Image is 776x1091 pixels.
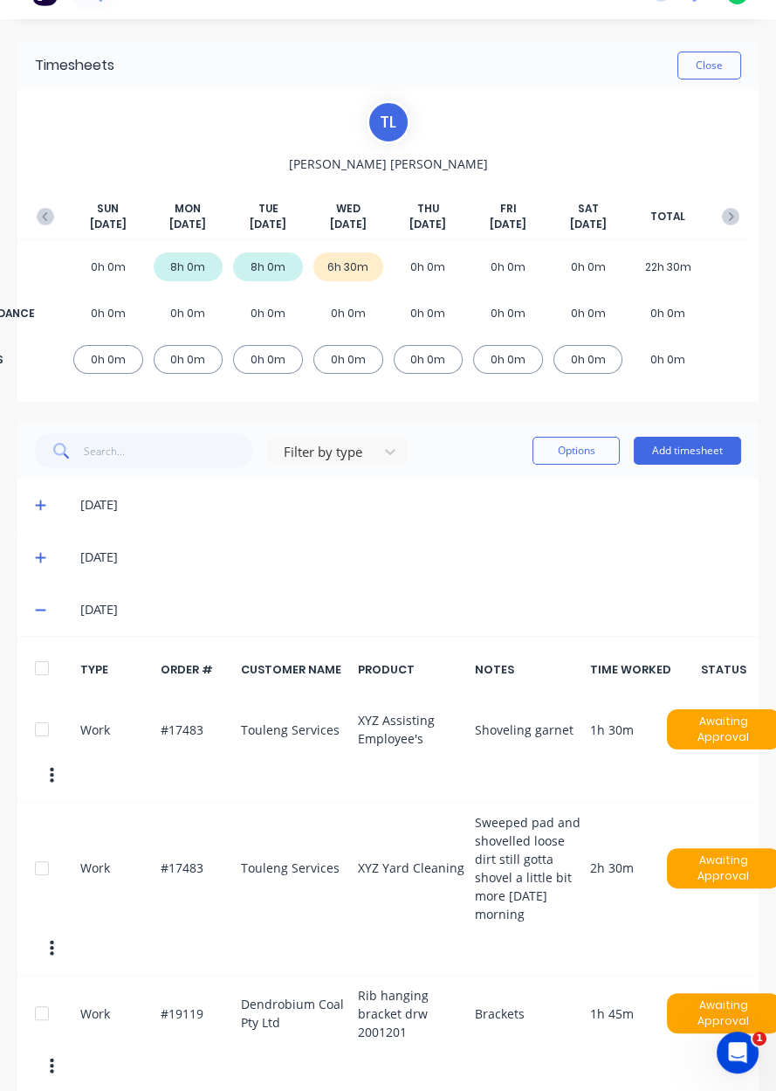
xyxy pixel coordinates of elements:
input: Search... [84,433,254,468]
div: 6h 30m [313,252,383,281]
div: NOTES [475,661,580,678]
div: 0h 0m [233,299,303,328]
div: 0h 0m [313,345,383,374]
span: [DATE] [409,217,446,232]
div: 0h 0m [633,299,703,328]
span: MON [175,201,201,217]
div: 22h 30m [633,252,703,281]
span: TOTAL [650,209,685,224]
div: PRODUCT [358,661,465,678]
div: [DATE] [80,600,741,619]
button: Add timesheet [634,437,741,465]
span: [DATE] [90,217,127,232]
div: STATUS [706,661,741,678]
div: TIME WORKED [590,661,696,678]
div: 0h 0m [154,345,223,374]
div: T L [367,100,410,144]
div: 0h 0m [73,345,143,374]
div: Timesheets [35,55,114,76]
div: [DATE] [80,548,741,567]
div: 8h 0m [154,252,223,281]
span: [DATE] [330,217,367,232]
div: 0h 0m [73,252,143,281]
span: THU [417,201,439,217]
div: 0h 0m [73,299,143,328]
div: 0h 0m [473,252,543,281]
iframe: Intercom live chat [717,1032,759,1074]
div: 0h 0m [394,252,464,281]
span: SAT [578,201,599,217]
div: [DATE] [80,495,741,514]
div: 0h 0m [553,345,623,374]
span: [DATE] [169,217,206,232]
div: 0h 0m [633,345,703,374]
span: [DATE] [250,217,286,232]
button: Options [532,437,620,465]
div: 0h 0m [313,299,383,328]
div: ORDER # [161,661,231,678]
span: SUN [97,201,119,217]
button: Close [677,52,741,79]
span: [DATE] [570,217,607,232]
span: [DATE] [490,217,526,232]
span: 1 [752,1032,766,1046]
div: CUSTOMER NAME [241,661,348,678]
span: FRI [499,201,516,217]
span: WED [336,201,361,217]
span: [PERSON_NAME] [PERSON_NAME] [289,155,488,173]
div: 0h 0m [154,299,223,328]
span: TUE [258,201,278,217]
div: 0h 0m [394,299,464,328]
div: 0h 0m [473,299,543,328]
div: 0h 0m [473,345,543,374]
div: TYPE [80,661,151,678]
div: 0h 0m [553,252,623,281]
div: 0h 0m [394,345,464,374]
div: 8h 0m [233,252,303,281]
div: 0h 0m [233,345,303,374]
div: 0h 0m [553,299,623,328]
